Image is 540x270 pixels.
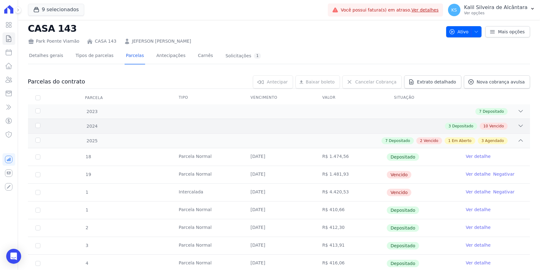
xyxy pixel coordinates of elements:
[35,261,40,266] input: Só é possível selecionar pagamentos em aberto
[446,26,482,37] button: Ativo
[451,8,457,12] span: KS
[171,91,243,104] th: Tipo
[85,154,91,159] span: 18
[78,92,111,104] div: Parcela
[197,48,214,64] a: Carnês
[28,21,441,36] h2: CASA 143
[387,260,419,267] span: Depositado
[35,172,40,177] input: default
[243,237,315,254] td: [DATE]
[243,166,315,183] td: [DATE]
[464,75,530,88] a: Nova cobrança avulsa
[243,201,315,219] td: [DATE]
[485,138,504,144] span: Agendado
[243,184,315,201] td: [DATE]
[315,201,387,219] td: R$ 410,66
[6,249,21,264] div: Open Intercom Messenger
[315,148,387,166] td: R$ 1.474,56
[448,138,451,144] span: 1
[85,261,89,266] span: 4
[482,138,484,144] span: 3
[466,189,491,195] a: Ver detalhe
[171,219,243,237] td: Parcela Normal
[315,91,387,104] th: Valor
[243,148,315,166] td: [DATE]
[315,237,387,254] td: R$ 413,91
[315,184,387,201] td: R$ 4.420,53
[315,219,387,237] td: R$ 412,30
[243,219,315,237] td: [DATE]
[171,201,243,219] td: Parcela Normal
[28,38,80,45] div: Park Poente Viamão
[85,172,91,177] span: 19
[411,7,439,12] a: Ver detalhes
[449,26,469,37] span: Ativo
[466,242,491,248] a: Ver detalhe
[466,260,491,266] a: Ver detalhe
[404,75,461,88] a: Extrato detalhado
[315,166,387,183] td: R$ 1.481,93
[479,109,482,114] span: 7
[485,26,530,37] a: Mais opções
[254,53,261,59] div: 1
[95,38,116,45] a: CASA 143
[417,79,456,85] span: Extrato detalhado
[132,38,191,45] a: JEFERSON [PERSON_NAME]
[424,138,438,144] span: Vencido
[493,172,515,177] a: Negativar
[85,225,89,230] span: 2
[35,208,40,213] input: Só é possível selecionar pagamentos em aberto
[341,7,439,13] span: Você possui fatura(s) em atraso.
[224,48,263,64] a: Solicitações1
[387,242,419,249] span: Depositado
[125,48,145,64] a: Parcelas
[449,123,451,129] span: 3
[466,224,491,230] a: Ver detalhe
[171,166,243,183] td: Parcela Normal
[85,190,89,195] span: 1
[466,206,491,213] a: Ver detalhe
[389,138,410,144] span: Depositado
[483,109,504,114] span: Depositado
[420,138,423,144] span: 2
[385,138,388,144] span: 7
[443,1,540,19] button: KS Kalil Silveira de Alcântara Ver opções
[493,189,515,194] a: Negativar
[226,53,261,59] div: Solicitações
[387,189,411,196] span: Vencido
[28,4,84,16] button: 9 selecionados
[35,190,40,195] input: default
[387,224,419,232] span: Depositado
[452,138,471,144] span: Em Aberto
[387,206,419,214] span: Depositado
[464,4,528,11] p: Kalil Silveira de Alcântara
[28,48,65,64] a: Detalhes gerais
[498,29,525,35] span: Mais opções
[387,153,419,161] span: Depositado
[387,91,458,104] th: Situação
[171,237,243,254] td: Parcela Normal
[489,123,504,129] span: Vencido
[171,184,243,201] td: Intercalada
[171,148,243,166] td: Parcela Normal
[85,207,89,212] span: 1
[452,123,473,129] span: Depositado
[74,48,115,64] a: Tipos de parcelas
[155,48,187,64] a: Antecipações
[35,154,40,159] input: Só é possível selecionar pagamentos em aberto
[35,225,40,230] input: Só é possível selecionar pagamentos em aberto
[35,243,40,248] input: Só é possível selecionar pagamentos em aberto
[243,91,315,104] th: Vencimento
[477,79,525,85] span: Nova cobrança avulsa
[85,243,89,248] span: 3
[466,153,491,159] a: Ver detalhe
[466,171,491,177] a: Ver detalhe
[387,171,411,178] span: Vencido
[464,11,528,16] p: Ver opções
[28,78,85,85] h3: Parcelas do contrato
[483,123,488,129] span: 10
